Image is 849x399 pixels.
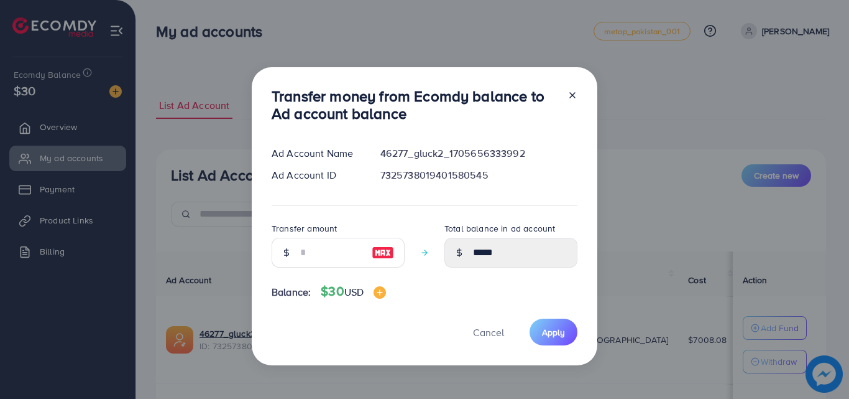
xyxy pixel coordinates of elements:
h4: $30 [321,284,386,299]
img: image [374,286,386,299]
label: Transfer amount [272,222,337,235]
label: Total balance in ad account [444,222,555,235]
button: Cancel [457,319,520,345]
span: USD [344,285,364,299]
img: image [372,245,394,260]
div: Ad Account ID [262,168,370,182]
div: 46277_gluck2_1705656333992 [370,146,587,161]
span: Balance: [272,285,311,299]
div: 7325738019401580545 [370,168,587,182]
h3: Transfer money from Ecomdy balance to Ad account balance [272,87,558,123]
span: Apply [542,326,565,339]
div: Ad Account Name [262,146,370,161]
button: Apply [530,319,577,345]
span: Cancel [473,326,504,339]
